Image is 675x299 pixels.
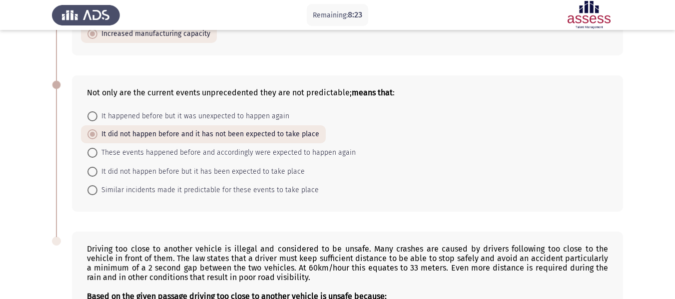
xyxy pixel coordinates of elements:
[87,88,608,97] div: Not only are the current events unprecedented they are not predictable; :
[97,166,305,178] span: It did not happen before but it has been expected to take place
[313,9,362,21] p: Remaining:
[97,184,319,196] span: Similar incidents made it predictable for these events to take place
[97,147,356,159] span: These events happened before and accordingly were expected to happen again
[97,128,319,140] span: It did not happen before and it has not been expected to take place
[348,10,362,19] span: 8:23
[555,1,623,29] img: Assessment logo of ASSESS English Language Assessment (3 Module) (Ba - IB)
[97,28,210,40] span: Increased manufacturing capacity
[352,88,393,97] b: means that
[52,1,120,29] img: Assess Talent Management logo
[97,110,289,122] span: It happened before but it was unexpected to happen again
